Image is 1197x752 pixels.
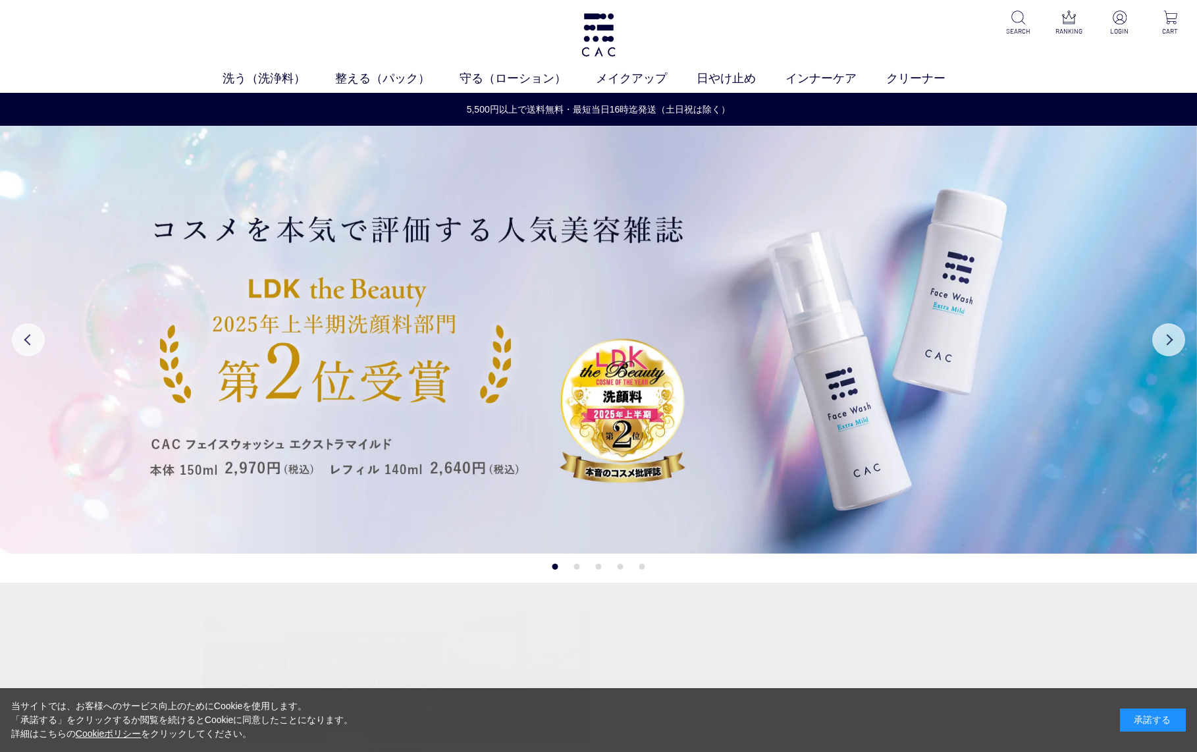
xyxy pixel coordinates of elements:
a: メイクアップ [596,70,697,88]
a: クリーナー [886,70,975,88]
p: LOGIN [1104,26,1136,36]
a: 日やけ止め [697,70,785,88]
a: インナーケア [785,70,886,88]
a: RANKING [1053,11,1085,36]
a: LOGIN [1104,11,1136,36]
p: CART [1154,26,1186,36]
div: 承諾する [1120,709,1186,732]
a: 5,500円以上で送料無料・最短当日16時迄発送（土日祝は除く） [1,103,1196,117]
button: 2 of 5 [574,564,580,570]
p: RANKING [1053,26,1085,36]
button: 1 of 5 [552,564,558,570]
p: SEARCH [1002,26,1034,36]
button: 3 of 5 [596,564,602,570]
a: 守る（ローション） [460,70,596,88]
a: Cookieポリシー [76,728,142,739]
a: SEARCH [1002,11,1034,36]
img: logo [579,13,618,57]
a: 洗う（洗浄料） [223,70,335,88]
button: 5 of 5 [639,564,645,570]
img: ベースメイクキャンペーン [203,609,591,740]
button: 4 of 5 [618,564,624,570]
button: Next [1152,323,1185,356]
button: Previous [12,323,45,356]
div: 当サイトでは、お客様へのサービス向上のためにCookieを使用します。 「承諾する」をクリックするか閲覧を続けるとCookieに同意したことになります。 詳細はこちらの をクリックしてください。 [11,699,354,741]
a: CART [1154,11,1186,36]
a: 整える（パック） [335,70,460,88]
